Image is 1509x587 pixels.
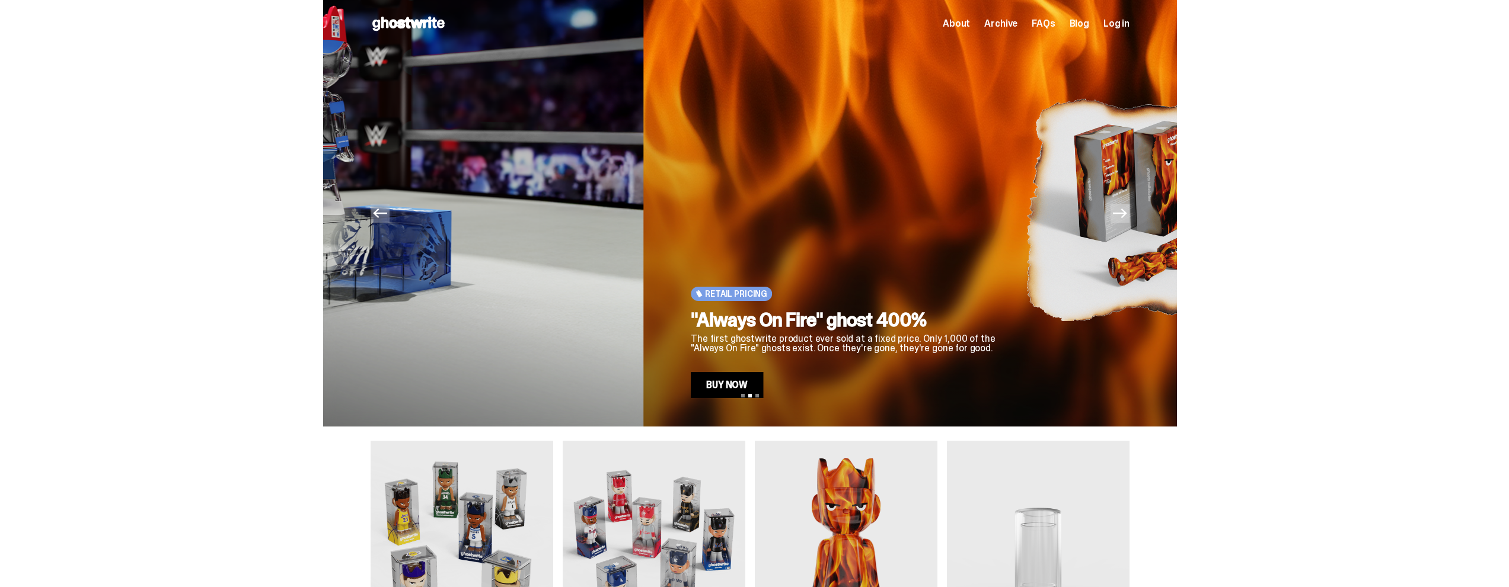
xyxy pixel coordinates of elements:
[691,372,763,398] a: Buy Now
[371,204,390,223] button: Previous
[705,289,767,299] span: Retail Pricing
[691,310,1007,329] h2: "Always On Fire" ghost 400%
[741,394,745,397] button: View slide 1
[748,394,752,397] button: View slide 2
[1070,19,1089,28] a: Blog
[691,334,1007,353] p: The first ghostwrite product ever sold at a fixed price. Only 1,000 of the "Always On Fire" ghost...
[1103,19,1130,28] a: Log in
[755,394,759,397] button: View slide 3
[1111,204,1130,223] button: Next
[1032,19,1055,28] a: FAQs
[984,19,1017,28] a: Archive
[1026,47,1431,367] img: "Always On Fire" ghost 400%
[943,19,970,28] a: About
